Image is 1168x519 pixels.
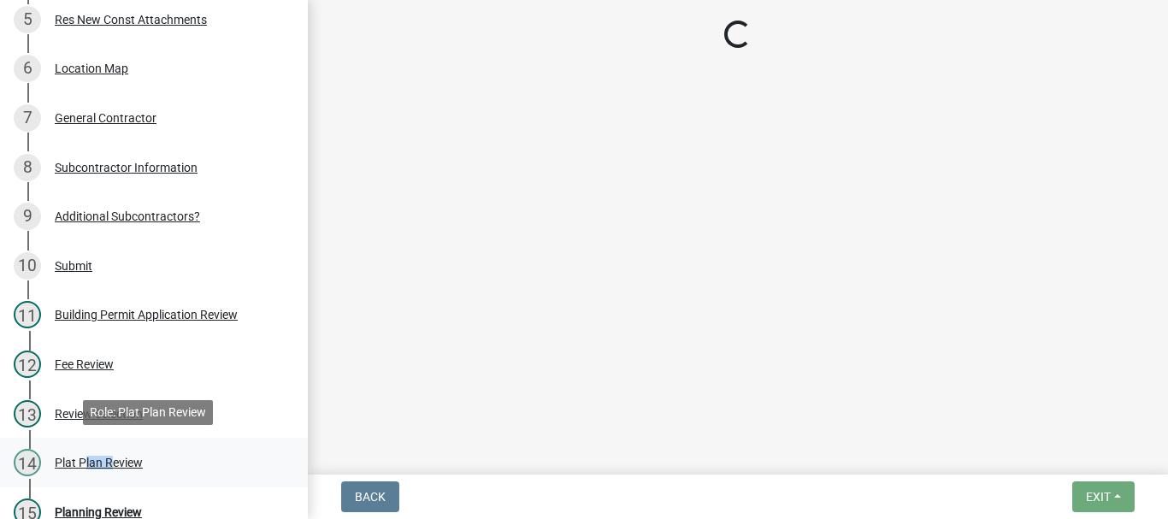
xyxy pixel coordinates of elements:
[55,260,92,272] div: Submit
[55,457,143,469] div: Plat Plan Review
[1072,481,1135,512] button: Exit
[55,210,200,222] div: Additional Subcontractors?
[55,309,238,321] div: Building Permit Application Review
[14,104,41,132] div: 7
[83,400,213,425] div: Role: Plat Plan Review
[14,203,41,230] div: 9
[55,408,143,420] div: Review Selection
[55,14,207,26] div: Res New Const Attachments
[14,154,41,181] div: 8
[14,55,41,82] div: 6
[14,400,41,428] div: 13
[55,358,114,370] div: Fee Review
[1086,490,1111,504] span: Exit
[14,449,41,476] div: 14
[14,301,41,328] div: 11
[55,112,156,124] div: General Contractor
[55,162,198,174] div: Subcontractor Information
[55,62,128,74] div: Location Map
[14,6,41,33] div: 5
[341,481,399,512] button: Back
[14,252,41,280] div: 10
[355,490,386,504] span: Back
[55,506,142,518] div: Planning Review
[14,351,41,378] div: 12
